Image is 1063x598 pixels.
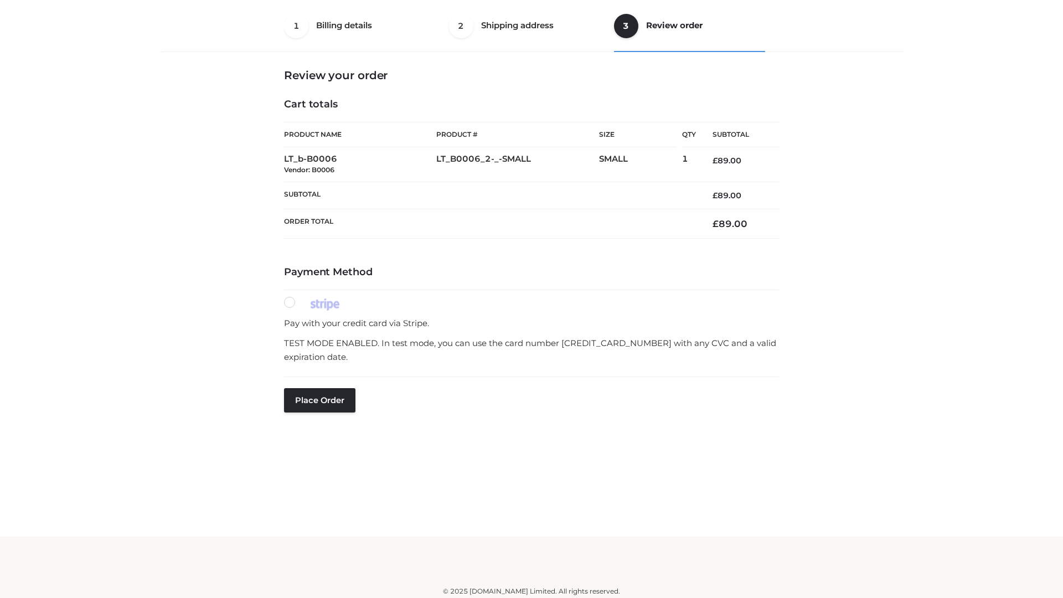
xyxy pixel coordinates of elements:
[713,156,741,166] bdi: 89.00
[284,147,436,182] td: LT_b-B0006
[696,122,779,147] th: Subtotal
[284,99,779,111] h4: Cart totals
[284,266,779,279] h4: Payment Method
[713,190,741,200] bdi: 89.00
[682,147,696,182] td: 1
[436,122,599,147] th: Product #
[436,147,599,182] td: LT_B0006_2-_-SMALL
[284,69,779,82] h3: Review your order
[164,586,899,597] div: © 2025 [DOMAIN_NAME] Limited. All rights reserved.
[713,218,719,229] span: £
[713,156,718,166] span: £
[284,388,355,413] button: Place order
[284,336,779,364] p: TEST MODE ENABLED. In test mode, you can use the card number [CREDIT_CARD_NUMBER] with any CVC an...
[284,316,779,331] p: Pay with your credit card via Stripe.
[284,122,436,147] th: Product Name
[599,122,677,147] th: Size
[599,147,682,182] td: SMALL
[284,166,334,174] small: Vendor: B0006
[713,190,718,200] span: £
[284,182,696,209] th: Subtotal
[284,209,696,239] th: Order Total
[713,218,747,229] bdi: 89.00
[682,122,696,147] th: Qty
